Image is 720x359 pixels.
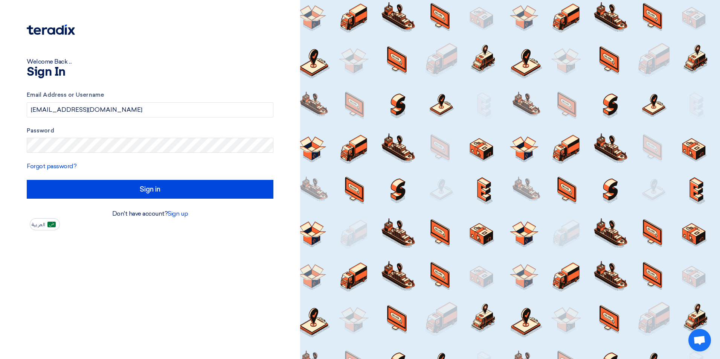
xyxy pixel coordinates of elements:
[32,222,45,227] span: العربية
[27,102,273,117] input: Enter your business email or username
[27,209,273,218] div: Don't have account?
[30,218,60,230] button: العربية
[27,126,273,135] label: Password
[168,210,188,217] a: Sign up
[27,57,273,66] div: Welcome Back ...
[27,24,75,35] img: Teradix logo
[47,222,56,227] img: ar-AR.png
[27,66,273,78] h1: Sign In
[688,329,711,351] a: Open chat
[27,163,76,170] a: Forgot password?
[27,91,273,99] label: Email Address or Username
[27,180,273,199] input: Sign in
